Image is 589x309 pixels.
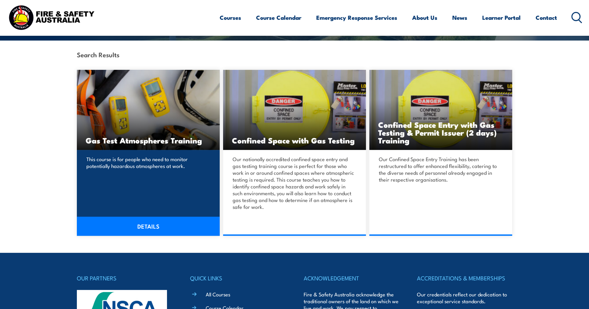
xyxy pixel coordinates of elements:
img: Confined Space Entry [223,70,366,150]
h4: QUICK LINKS [190,273,285,283]
a: Courses [220,9,241,27]
a: DETAILS [77,217,220,236]
a: Emergency Response Services [316,9,397,27]
p: Our Confined Space Entry Training has been restructured to offer enhanced flexibility, catering t... [379,156,501,183]
img: Confined Space Entry [369,70,512,150]
a: Course Calendar [256,9,301,27]
a: Confined Space Entry with Gas Testing & Permit Issuer (2 days) Training [369,70,512,150]
p: Our nationally accredited confined space entry and gas testing training course is perfect for tho... [233,156,354,210]
img: Gas Testing Atmospheres training [77,70,220,150]
p: Our credentials reflect our dedication to exceptional service standards. [417,291,512,305]
a: Contact [536,9,557,27]
h4: ACKNOWLEDGEMENT [304,273,399,283]
a: All Courses [206,291,230,298]
a: Confined Space with Gas Testing [223,70,366,150]
h4: ACCREDITATIONS & MEMBERSHIPS [417,273,512,283]
h3: Confined Space Entry with Gas Testing & Permit Issuer (2 days) Training [378,121,503,144]
h3: Confined Space with Gas Testing [232,136,357,144]
h3: Gas Test Atmospheres Training [86,136,211,144]
strong: Search Results [77,50,119,59]
a: Learner Portal [482,9,521,27]
a: News [452,9,467,27]
a: Gas Test Atmospheres Training [77,70,220,150]
a: About Us [412,9,437,27]
p: This course is for people who need to monitor potentially hazardous atmospheres at work. [86,156,208,169]
h4: OUR PARTNERS [77,273,172,283]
